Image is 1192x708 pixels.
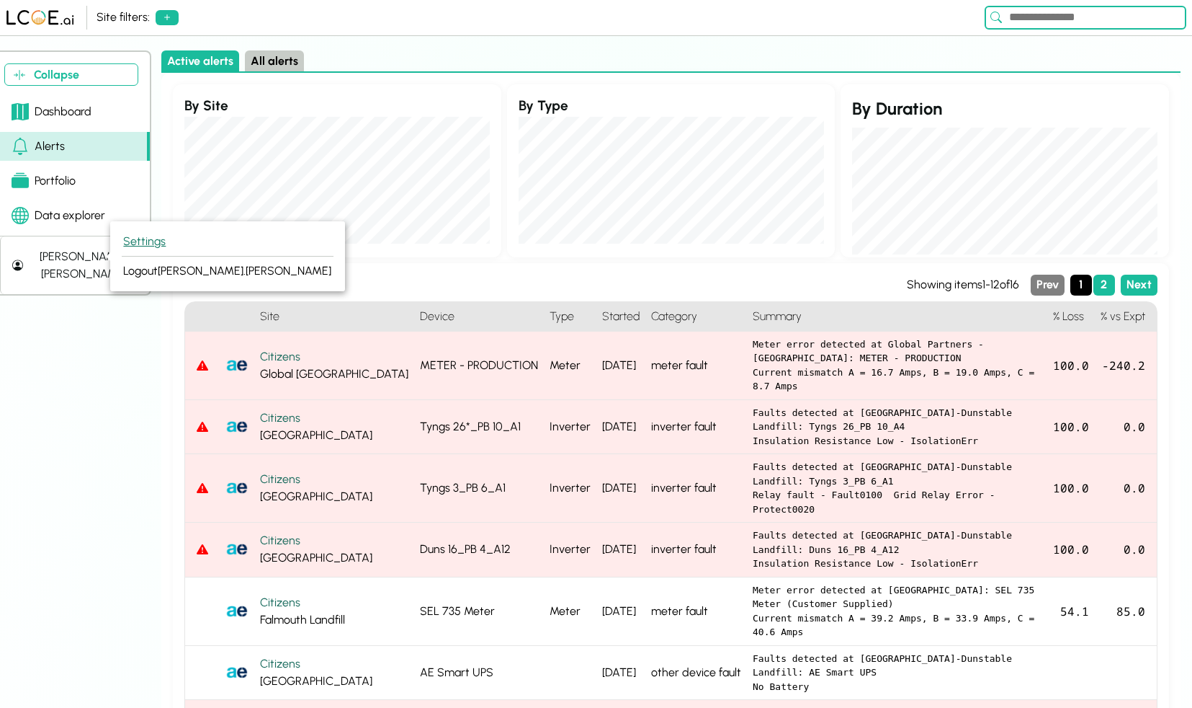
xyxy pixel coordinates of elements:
div: Falmouth Landfill [260,594,408,629]
div: 100.0 [1047,454,1095,523]
h4: Device [414,302,544,332]
div: Tyngs 3_PB 6_A1 [414,454,544,523]
div: 100.0 [1047,332,1095,400]
div: [DATE] [596,332,645,400]
button: Active alerts [161,50,239,71]
pre: Faults detected at [GEOGRAPHIC_DATA]-Dunstable Landfill: Tyngs 26_PB 10_A4 Insulation Resistance ... [753,406,1041,448]
div: Citizens [260,532,408,549]
div: [PERSON_NAME].[PERSON_NAME] [29,248,138,283]
div: 0.0 [1095,400,1157,455]
pre: Meter error detected at Global Partners - [GEOGRAPHIC_DATA]: METER - PRODUCTION Current mismatch ... [753,337,1041,394]
div: Portfolio [12,172,76,190]
h4: Started [596,302,645,332]
div: inverter fault [645,400,747,455]
div: 0.0 [1095,454,1157,523]
h4: Category [645,302,747,332]
h4: Type [544,302,596,332]
div: [GEOGRAPHIC_DATA] [260,532,408,567]
div: Global [GEOGRAPHIC_DATA] [260,348,408,383]
img: PowerTrack [225,415,248,438]
pre: Meter error detected at [GEOGRAPHIC_DATA]: SEL 735 Meter (Customer Supplied) Current mismatch A =... [753,583,1041,640]
button: Page 1 [1070,275,1092,296]
div: [DATE] [596,400,645,455]
img: PowerTrack [225,477,248,500]
div: Inverter [544,523,596,578]
button: Previous [1031,275,1065,296]
div: meter fault [645,578,747,646]
button: Page 2 [1093,275,1115,296]
div: -240.2 [1095,332,1157,400]
div: [DATE] [596,646,645,701]
div: inverter fault [645,454,747,523]
div: 85.0 [1095,578,1157,646]
div: METER - PRODUCTION [414,332,544,400]
div: [DATE] [596,578,645,646]
div: [GEOGRAPHIC_DATA] [260,655,408,690]
div: 54.1 [1047,578,1095,646]
a: Logout [PERSON_NAME].[PERSON_NAME] [122,257,333,286]
div: Dashboard [12,103,91,120]
pre: Faults detected at [GEOGRAPHIC_DATA]-Dunstable Landfill: Duns 16_PB 4_A12 Insulation Resistance L... [753,528,1041,571]
img: PowerTrack [225,354,248,377]
div: 100.0 [1047,523,1095,578]
button: Next [1121,275,1157,296]
div: other device fault [645,646,747,701]
div: Showing items 1 - 12 of 16 [907,276,1019,293]
div: 0.0 [1095,523,1157,578]
h3: By Type [519,96,824,117]
img: PowerTrack [225,600,248,623]
div: Inverter [544,454,596,523]
div: [GEOGRAPHIC_DATA] [260,471,408,505]
div: Meter [544,332,596,400]
div: Citizens [260,348,408,366]
div: inverter fault [645,523,747,578]
div: [DATE] [596,454,645,523]
div: [DATE] [596,523,645,578]
h2: By Duration [852,96,1157,122]
img: PowerTrack [225,538,248,561]
h4: Site [254,302,414,332]
div: Tyngs 26*_PB 10_A1 [414,400,544,455]
button: All alerts [245,50,304,71]
div: Citizens [260,410,408,427]
button: Collapse [4,63,138,86]
div: Citizens [260,594,408,611]
div: Meter [544,578,596,646]
h3: By Site [184,96,490,117]
h4: Summary [747,302,1047,332]
img: LCOE.ai [6,9,75,26]
div: meter fault [645,332,747,400]
div: Duns 16_PB 4_A12 [414,523,544,578]
pre: Faults detected at [GEOGRAPHIC_DATA]-Dunstable Landfill: Tyngs 3_PB 6_A1 Relay fault - Fault0100 ... [753,460,1041,516]
div: Select page state [161,50,1180,73]
div: Site filters: [97,9,150,26]
div: Data explorer [12,207,105,224]
h4: % vs Expt [1095,302,1157,332]
div: Citizens [260,655,408,673]
pre: Faults detected at [GEOGRAPHIC_DATA]-Dunstable Landfill: AE Smart UPS No Battery [753,652,1041,694]
div: [GEOGRAPHIC_DATA] [260,410,408,444]
button: Settings [122,227,333,257]
div: AE Smart UPS [414,646,544,701]
img: PowerTrack [225,661,248,684]
div: Alerts [12,138,65,155]
div: [PERSON_NAME].[PERSON_NAME] [110,221,345,291]
div: SEL 735 Meter [414,578,544,646]
div: Citizens [260,471,408,488]
h4: % Loss [1047,302,1095,332]
div: Inverter [544,400,596,455]
div: 100.0 [1047,400,1095,455]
